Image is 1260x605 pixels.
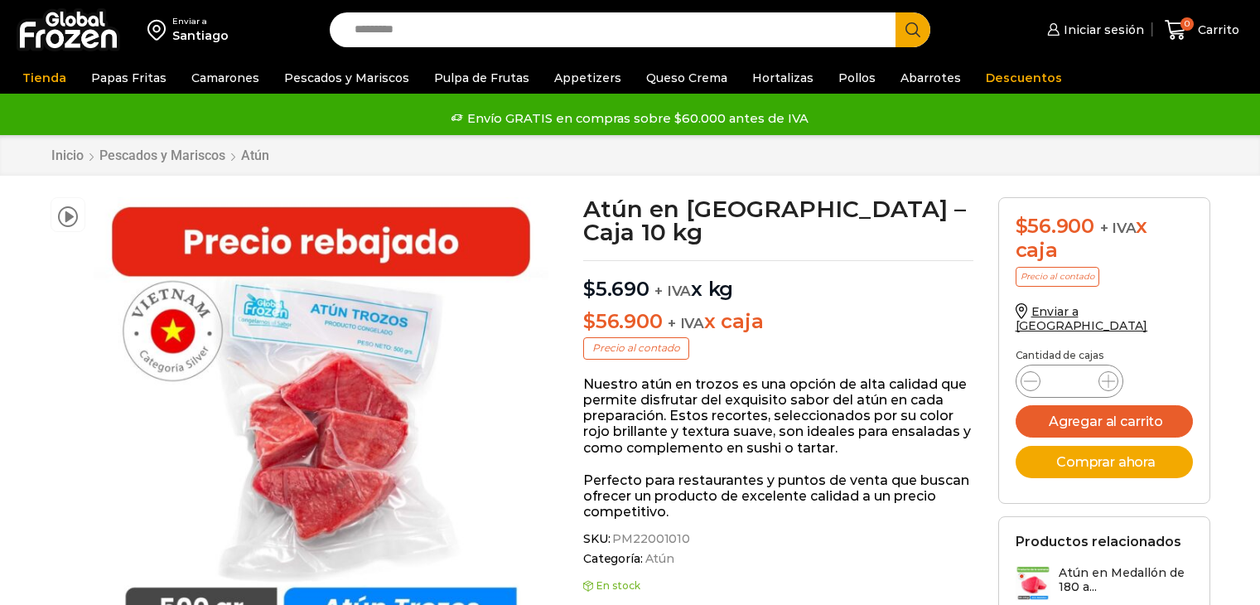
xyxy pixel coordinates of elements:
p: Precio al contado [583,337,689,359]
a: Tienda [14,62,75,94]
span: + IVA [668,315,704,332]
bdi: 56.900 [583,309,662,333]
a: Atún [643,552,674,566]
a: Queso Crema [638,62,736,94]
bdi: 56.900 [1016,214,1094,238]
div: x caja [1016,215,1193,263]
h2: Productos relacionados [1016,534,1181,549]
button: Search button [896,12,930,47]
a: Pulpa de Frutas [426,62,538,94]
p: Cantidad de cajas [1016,350,1193,361]
a: Appetizers [546,62,630,94]
a: Iniciar sesión [1043,13,1144,46]
h3: Atún en Medallón de 180 a... [1059,566,1193,594]
a: Pescados y Mariscos [99,148,226,163]
img: address-field-icon.svg [147,16,172,44]
a: Camarones [183,62,268,94]
div: Enviar a [172,16,229,27]
a: Abarrotes [892,62,969,94]
span: SKU: [583,532,973,546]
a: Papas Fritas [83,62,175,94]
input: Product quantity [1054,370,1085,393]
span: + IVA [654,283,691,299]
a: Enviar a [GEOGRAPHIC_DATA] [1016,304,1148,333]
button: Comprar ahora [1016,446,1193,478]
a: 0 Carrito [1161,11,1243,50]
p: Perfecto para restaurantes y puntos de venta que buscan ofrecer un producto de excelente calidad ... [583,472,973,520]
p: Nuestro atún en trozos es una opción de alta calidad que permite disfrutar del exquisito sabor de... [583,376,973,456]
h1: Atún en [GEOGRAPHIC_DATA] – Caja 10 kg [583,197,973,244]
span: $ [583,309,596,333]
div: Santiago [172,27,229,44]
span: $ [1016,214,1028,238]
a: Inicio [51,148,84,163]
a: Hortalizas [744,62,822,94]
p: En stock [583,580,973,592]
bdi: 5.690 [583,277,649,301]
span: PM22001010 [610,532,690,546]
span: Iniciar sesión [1060,22,1144,38]
span: + IVA [1100,220,1137,236]
p: x kg [583,260,973,302]
span: Carrito [1194,22,1239,38]
a: Descuentos [978,62,1070,94]
p: x caja [583,310,973,334]
button: Agregar al carrito [1016,405,1193,438]
p: Precio al contado [1016,267,1099,287]
a: Pollos [830,62,884,94]
nav: Breadcrumb [51,148,270,163]
span: Categoría: [583,552,973,566]
a: Atún en Medallón de 180 a... [1016,566,1193,602]
a: Pescados y Mariscos [276,62,418,94]
a: Atún [240,148,270,163]
span: 0 [1180,17,1194,31]
span: $ [583,277,596,301]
